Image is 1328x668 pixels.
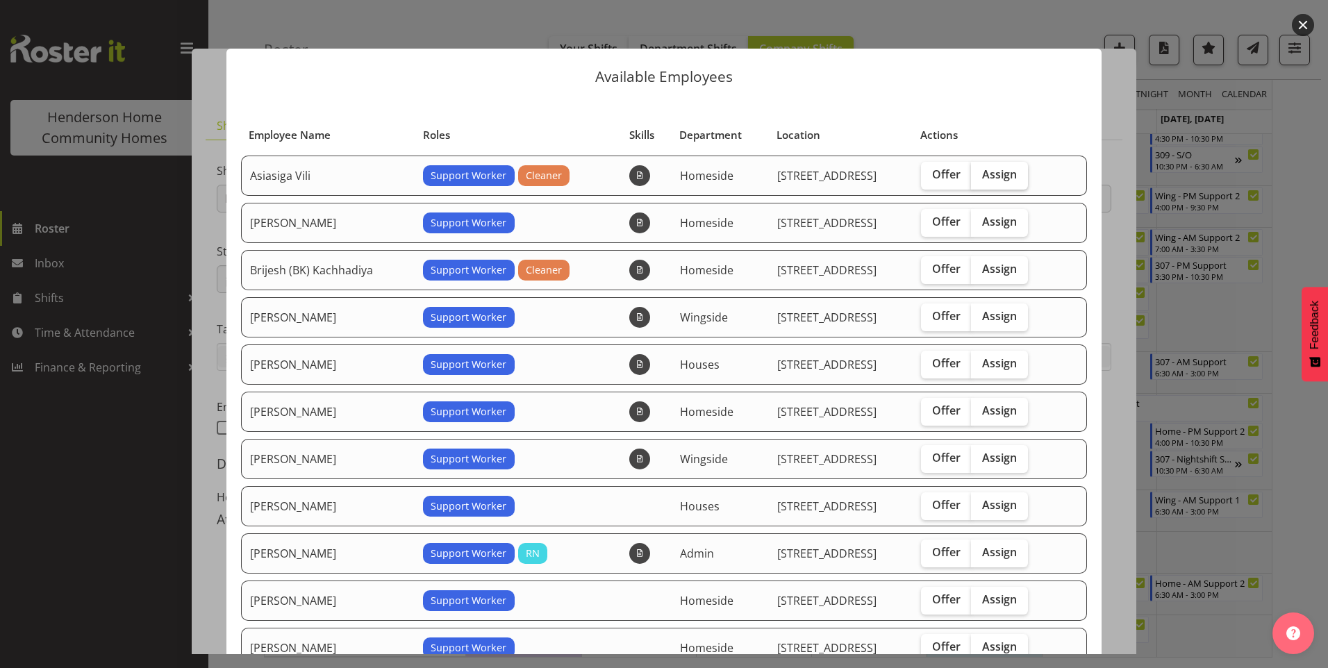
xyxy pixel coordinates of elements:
[680,499,720,514] span: Houses
[679,127,742,143] span: Department
[777,215,877,231] span: [STREET_ADDRESS]
[431,404,506,419] span: Support Worker
[431,640,506,656] span: Support Worker
[431,451,506,467] span: Support Worker
[241,392,415,432] td: [PERSON_NAME]
[932,309,961,323] span: Offer
[423,127,450,143] span: Roles
[431,546,506,561] span: Support Worker
[241,203,415,243] td: [PERSON_NAME]
[1309,301,1321,349] span: Feedback
[932,403,961,417] span: Offer
[777,546,877,561] span: [STREET_ADDRESS]
[1286,626,1300,640] img: help-xxl-2.png
[526,168,562,183] span: Cleaner
[680,310,728,325] span: Wingside
[982,167,1017,181] span: Assign
[777,127,820,143] span: Location
[982,640,1017,653] span: Assign
[932,592,961,606] span: Offer
[240,69,1088,84] p: Available Employees
[680,404,733,419] span: Homeside
[982,403,1017,417] span: Assign
[982,262,1017,276] span: Assign
[982,592,1017,606] span: Assign
[241,250,415,290] td: Brijesh (BK) Kachhadiya
[932,451,961,465] span: Offer
[526,546,540,561] span: RN
[777,404,877,419] span: [STREET_ADDRESS]
[982,215,1017,228] span: Assign
[777,310,877,325] span: [STREET_ADDRESS]
[680,640,733,656] span: Homeside
[777,451,877,467] span: [STREET_ADDRESS]
[241,344,415,385] td: [PERSON_NAME]
[932,498,961,512] span: Offer
[932,356,961,370] span: Offer
[241,628,415,668] td: [PERSON_NAME]
[241,156,415,196] td: Asiasiga Vili
[680,451,728,467] span: Wingside
[777,357,877,372] span: [STREET_ADDRESS]
[777,262,877,278] span: [STREET_ADDRESS]
[241,581,415,621] td: [PERSON_NAME]
[777,593,877,608] span: [STREET_ADDRESS]
[431,215,506,231] span: Support Worker
[920,127,958,143] span: Actions
[982,309,1017,323] span: Assign
[431,168,506,183] span: Support Worker
[777,640,877,656] span: [STREET_ADDRESS]
[241,533,415,574] td: [PERSON_NAME]
[680,168,733,183] span: Homeside
[982,498,1017,512] span: Assign
[982,356,1017,370] span: Assign
[431,499,506,514] span: Support Worker
[629,127,654,143] span: Skills
[932,167,961,181] span: Offer
[680,593,733,608] span: Homeside
[241,439,415,479] td: [PERSON_NAME]
[249,127,331,143] span: Employee Name
[982,545,1017,559] span: Assign
[431,357,506,372] span: Support Worker
[777,168,877,183] span: [STREET_ADDRESS]
[680,546,714,561] span: Admin
[932,262,961,276] span: Offer
[932,545,961,559] span: Offer
[932,215,961,228] span: Offer
[526,262,562,278] span: Cleaner
[680,215,733,231] span: Homeside
[932,640,961,653] span: Offer
[1302,287,1328,381] button: Feedback - Show survey
[431,593,506,608] span: Support Worker
[241,486,415,526] td: [PERSON_NAME]
[431,310,506,325] span: Support Worker
[431,262,506,278] span: Support Worker
[680,357,720,372] span: Houses
[777,499,877,514] span: [STREET_ADDRESS]
[982,451,1017,465] span: Assign
[241,297,415,337] td: [PERSON_NAME]
[680,262,733,278] span: Homeside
